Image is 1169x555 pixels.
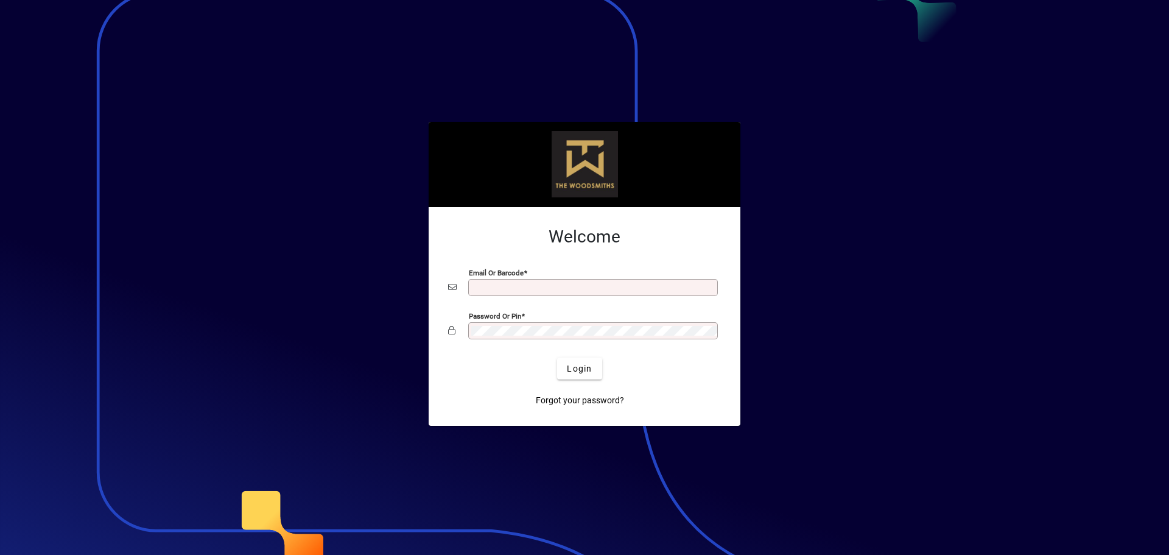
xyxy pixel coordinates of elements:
span: Login [567,362,592,375]
h2: Welcome [448,227,721,247]
mat-label: Password or Pin [469,312,521,320]
button: Login [557,358,602,380]
span: Forgot your password? [536,394,624,407]
a: Forgot your password? [531,389,629,411]
mat-label: Email or Barcode [469,269,524,277]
